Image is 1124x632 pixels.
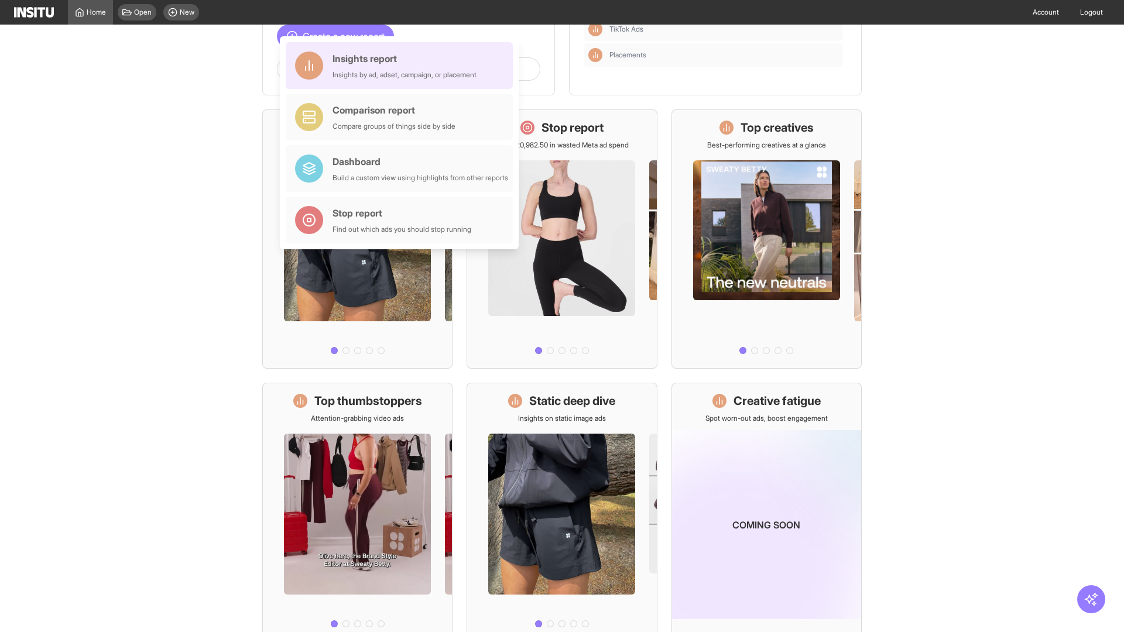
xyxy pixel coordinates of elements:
[609,25,643,34] span: TikTok Ads
[180,8,194,17] span: New
[333,51,477,66] div: Insights report
[741,119,814,136] h1: Top creatives
[303,29,385,43] span: Create a new report
[518,414,606,423] p: Insights on static image ads
[542,119,604,136] h1: Stop report
[333,206,471,220] div: Stop report
[671,109,862,369] a: Top creativesBest-performing creatives at a glance
[588,48,602,62] div: Insights
[87,8,106,17] span: Home
[262,109,453,369] a: What's live nowSee all active ads instantly
[333,154,508,169] div: Dashboard
[14,7,54,18] img: Logo
[333,122,455,131] div: Compare groups of things side by side
[277,25,394,48] button: Create a new report
[609,25,838,34] span: TikTok Ads
[588,22,602,36] div: Insights
[609,50,838,60] span: Placements
[333,103,455,117] div: Comparison report
[333,173,508,183] div: Build a custom view using highlights from other reports
[314,393,422,409] h1: Top thumbstoppers
[333,70,477,80] div: Insights by ad, adset, campaign, or placement
[467,109,657,369] a: Stop reportSave £20,982.50 in wasted Meta ad spend
[707,140,826,150] p: Best-performing creatives at a glance
[311,414,404,423] p: Attention-grabbing video ads
[134,8,152,17] span: Open
[609,50,646,60] span: Placements
[495,140,629,150] p: Save £20,982.50 in wasted Meta ad spend
[333,225,471,234] div: Find out which ads you should stop running
[529,393,615,409] h1: Static deep dive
